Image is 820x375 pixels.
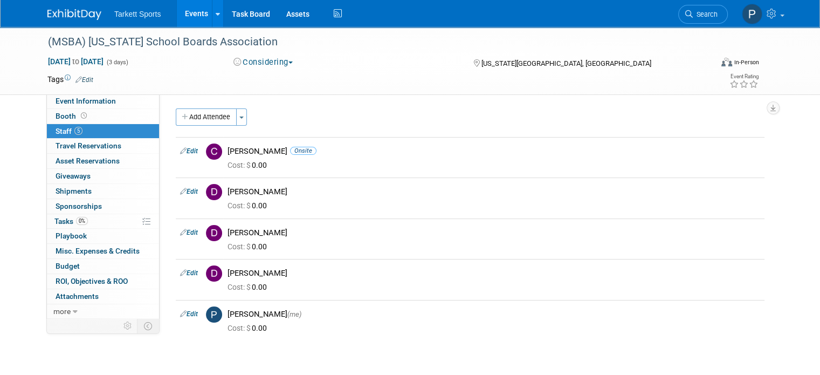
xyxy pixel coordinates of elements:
[114,10,161,18] span: Tarkett Sports
[47,274,159,289] a: ROI, Objectives & ROO
[56,262,80,270] span: Budget
[206,306,222,323] img: P.jpg
[76,217,88,225] span: 0%
[74,127,82,135] span: 5
[228,309,760,319] div: [PERSON_NAME]
[119,319,137,333] td: Personalize Event Tab Strip
[47,229,159,243] a: Playbook
[228,187,760,197] div: [PERSON_NAME]
[180,310,198,318] a: Edit
[228,161,271,169] span: 0.00
[56,156,120,165] span: Asset Reservations
[137,319,160,333] td: Toggle Event Tabs
[228,242,271,251] span: 0.00
[47,304,159,319] a: more
[56,112,89,120] span: Booth
[180,269,198,277] a: Edit
[47,214,159,229] a: Tasks0%
[290,147,316,155] span: Onsite
[206,265,222,282] img: D.jpg
[206,144,222,160] img: C.jpg
[228,283,271,291] span: 0.00
[56,292,99,301] span: Attachments
[75,76,93,84] a: Edit
[228,228,760,238] div: [PERSON_NAME]
[206,184,222,200] img: D.jpg
[47,244,159,258] a: Misc. Expenses & Credits
[71,57,81,66] span: to
[56,247,140,255] span: Misc. Expenses & Credits
[678,5,728,24] a: Search
[56,277,128,285] span: ROI, Objectives & ROO
[56,141,121,150] span: Travel Reservations
[47,57,104,66] span: [DATE] [DATE]
[47,74,93,85] td: Tags
[228,201,252,210] span: Cost: $
[654,56,759,72] div: Event Format
[56,127,82,135] span: Staff
[228,161,252,169] span: Cost: $
[47,259,159,274] a: Budget
[56,187,92,195] span: Shipments
[693,10,718,18] span: Search
[228,324,252,332] span: Cost: $
[106,59,128,66] span: (3 days)
[729,74,759,79] div: Event Rating
[56,97,116,105] span: Event Information
[742,4,762,24] img: Phil Dorman
[44,32,699,52] div: (MSBA) [US_STATE] School Boards Association
[47,154,159,168] a: Asset Reservations
[47,139,159,153] a: Travel Reservations
[734,58,759,66] div: In-Person
[47,289,159,304] a: Attachments
[206,225,222,241] img: D.jpg
[228,201,271,210] span: 0.00
[228,283,252,291] span: Cost: $
[287,310,301,318] span: (me)
[180,147,198,155] a: Edit
[47,124,159,139] a: Staff5
[47,199,159,214] a: Sponsorships
[230,57,297,68] button: Considering
[47,184,159,199] a: Shipments
[228,242,252,251] span: Cost: $
[56,202,102,210] span: Sponsorships
[176,108,237,126] button: Add Attendee
[47,109,159,124] a: Booth
[56,172,91,180] span: Giveaways
[47,169,159,183] a: Giveaways
[481,59,651,67] span: [US_STATE][GEOGRAPHIC_DATA], [GEOGRAPHIC_DATA]
[228,324,271,332] span: 0.00
[79,112,89,120] span: Booth not reserved yet
[180,188,198,195] a: Edit
[47,94,159,108] a: Event Information
[56,231,87,240] span: Playbook
[53,307,71,316] span: more
[228,268,760,278] div: [PERSON_NAME]
[54,217,88,226] span: Tasks
[47,9,101,20] img: ExhibitDay
[721,58,732,66] img: Format-Inperson.png
[228,146,760,156] div: [PERSON_NAME]
[180,229,198,236] a: Edit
